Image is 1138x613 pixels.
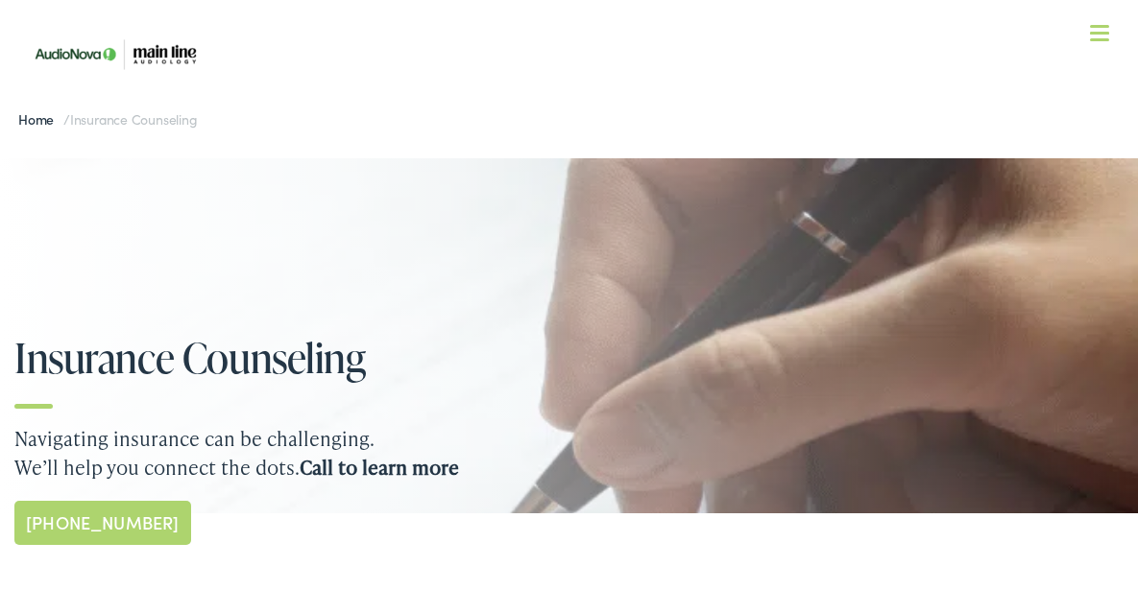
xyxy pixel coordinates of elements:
a: Home [18,109,63,129]
a: [PHONE_NUMBER] [14,501,191,545]
p: Navigating insurance can be challenging. We’ll help you connect the dots. [14,424,1138,482]
a: What We Offer [37,77,1116,136]
strong: Call to learn more [300,454,459,481]
span: Insurance Counseling [70,109,198,129]
h1: Insurance Counseling [14,336,1138,380]
span: / [18,109,198,129]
